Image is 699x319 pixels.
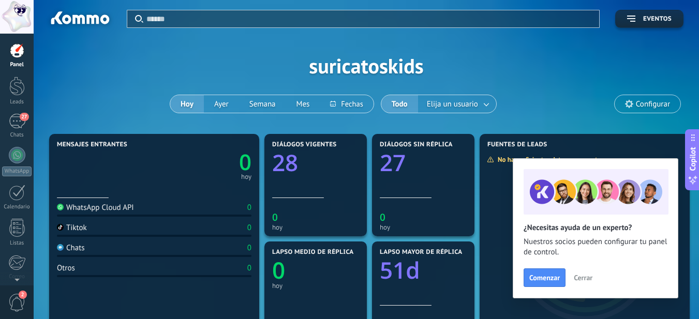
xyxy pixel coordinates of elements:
[286,95,320,113] button: Mes
[2,99,32,105] div: Leads
[425,97,480,111] span: Elija un usuario
[239,147,251,177] text: 0
[247,203,251,212] div: 0
[272,249,354,256] span: Lapso medio de réplica
[643,16,672,23] span: Eventos
[524,223,667,233] h2: ¿Necesitas ayuda de un experto?
[57,204,64,210] img: WhatsApp Cloud API
[57,141,127,148] span: Mensajes entrantes
[241,174,251,179] div: hoy
[272,223,359,231] div: hoy
[2,62,32,68] div: Panel
[636,100,670,109] span: Configurar
[380,254,467,285] a: 51d
[2,166,32,176] div: WhatsApp
[272,147,298,178] text: 28
[272,282,359,290] div: hoy
[272,254,285,285] text: 0
[154,147,251,177] a: 0
[615,10,683,28] button: Eventos
[380,147,406,178] text: 27
[487,155,613,164] div: No hay suficientes datos para mostrar
[381,95,418,113] button: Todo
[239,95,286,113] button: Semana
[204,95,239,113] button: Ayer
[574,274,592,281] span: Cerrar
[487,141,547,148] span: Fuentes de leads
[380,254,420,285] text: 51d
[272,141,337,148] span: Diálogos vigentes
[20,113,28,121] span: 27
[380,210,385,224] text: 0
[380,249,462,256] span: Lapso mayor de réplica
[320,95,373,113] button: Fechas
[380,223,467,231] div: hoy
[170,95,204,113] button: Hoy
[57,263,75,273] div: Otros
[569,270,597,285] button: Cerrar
[272,210,278,224] text: 0
[57,244,64,251] img: Chats
[688,147,698,171] span: Copilot
[247,243,251,253] div: 0
[2,240,32,247] div: Listas
[524,268,566,287] button: Comenzar
[57,224,64,231] img: Tiktok
[2,132,32,139] div: Chats
[418,95,496,113] button: Elija un usuario
[19,291,27,299] span: 2
[529,274,560,281] span: Comenzar
[524,237,667,257] span: Nuestros socios pueden configurar tu panel de control.
[57,223,87,233] div: Tiktok
[57,203,134,212] div: WhatsApp Cloud API
[247,223,251,233] div: 0
[2,204,32,210] div: Calendario
[380,141,453,148] span: Diálogos sin réplica
[57,243,85,253] div: Chats
[247,263,251,273] div: 0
